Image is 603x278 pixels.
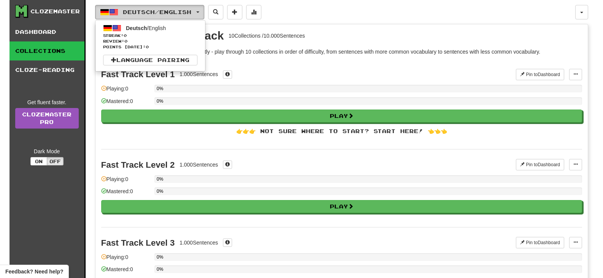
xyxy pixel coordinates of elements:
a: Collections [10,41,84,60]
span: Open feedback widget [5,268,63,275]
button: Deutsch/English [95,5,204,19]
div: Fast Track Level 2 [101,160,175,170]
a: ClozemasterPro [15,108,79,129]
a: Dashboard [10,22,84,41]
div: Mastered: 0 [101,265,151,278]
button: Off [47,157,64,165]
div: Get fluent faster. [15,98,79,106]
div: 1.000 Sentences [180,70,218,78]
button: Play [101,110,582,122]
span: Deutsch / English [123,9,191,15]
span: Review: 0 [103,38,197,44]
a: Cloze-Reading [10,60,84,79]
a: Language Pairing [103,55,197,65]
span: 0 [124,33,127,38]
span: Deutsch [126,25,147,31]
button: More stats [246,5,261,19]
div: 👉👉👉 Not sure where to start? Start here! 👈👈👈 [101,127,582,135]
div: Mastered: 0 [101,97,151,110]
button: Pin toDashboard [516,237,564,248]
div: Playing: 0 [101,253,151,266]
button: Pin toDashboard [516,159,564,170]
div: 1.000 Sentences [180,161,218,168]
div: Clozemaster [30,8,80,15]
div: 10 Collections / 10.000 Sentences [229,32,305,40]
a: Deutsch/EnglishStreak:0 Review:0Points [DATE]:0 [95,22,205,51]
div: Mastered: 0 [101,187,151,200]
span: Streak: [103,33,197,38]
button: Add sentence to collection [227,5,242,19]
div: Dark Mode [15,148,79,155]
div: Fast Track Level 3 [101,238,175,248]
button: Pin toDashboard [516,69,564,80]
p: Expand your vocabulary quickly and efficiently - play through 10 collections in order of difficul... [101,48,582,56]
div: 1.000 Sentences [180,239,218,246]
button: On [30,157,47,165]
button: Play [101,200,582,213]
div: Playing: 0 [101,175,151,188]
span: Points [DATE]: 0 [103,44,197,50]
div: Fast Track Level 1 [101,70,175,79]
button: Search sentences [208,5,223,19]
span: / English [126,25,166,31]
div: Playing: 0 [101,85,151,97]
